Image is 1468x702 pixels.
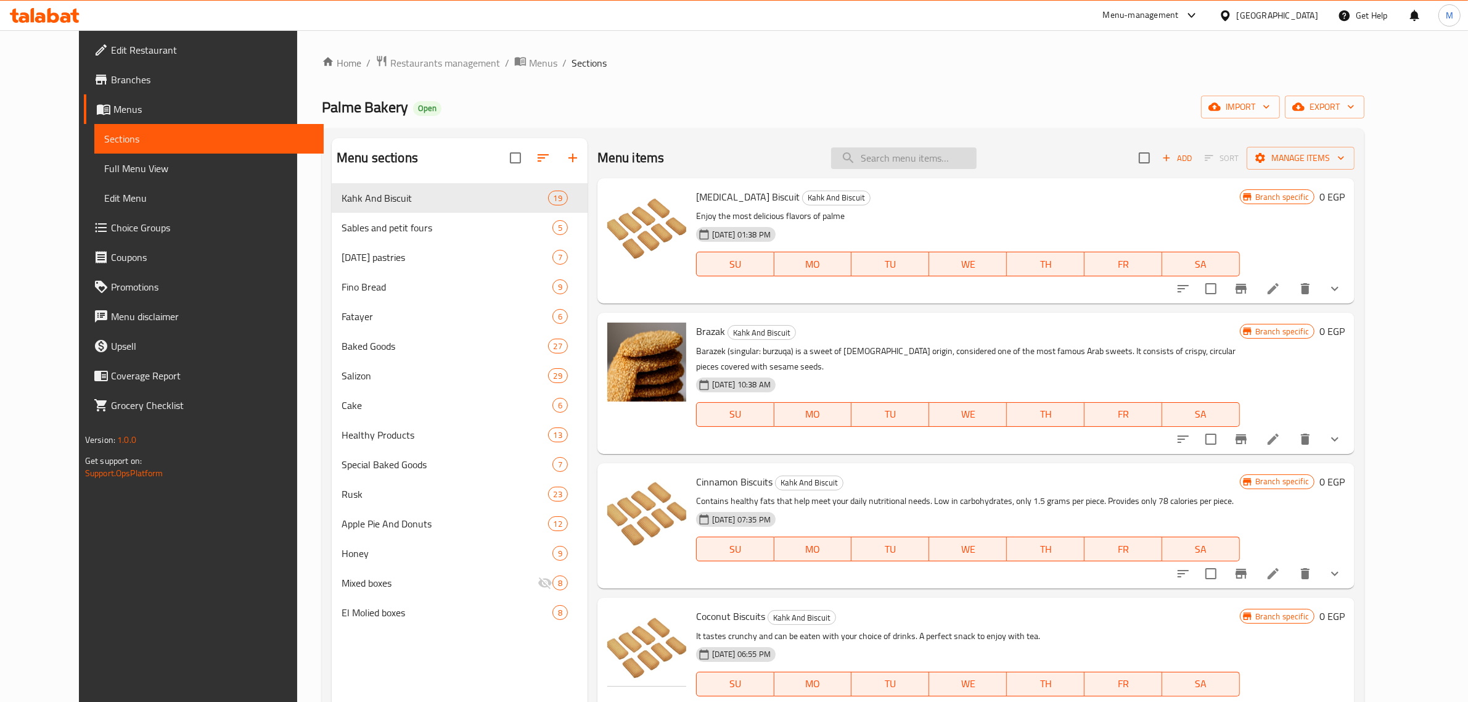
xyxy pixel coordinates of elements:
[549,192,567,204] span: 19
[1012,255,1080,273] span: TH
[552,220,568,235] div: items
[696,209,1240,224] p: Enjoy the most delicious flavors of palme
[1167,255,1235,273] span: SA
[113,102,314,117] span: Menus
[1327,281,1342,296] svg: Show Choices
[1157,149,1197,168] span: Add item
[553,459,567,471] span: 7
[779,255,847,273] span: MO
[342,191,547,205] span: Kahk And Biscuit
[1319,608,1345,625] h6: 0 EGP
[94,154,324,183] a: Full Menu View
[856,675,924,693] span: TU
[1160,151,1194,165] span: Add
[562,56,567,70] li: /
[1237,9,1318,22] div: [GEOGRAPHIC_DATA]
[1157,149,1197,168] button: Add
[322,93,408,121] span: Palme Bakery
[768,610,836,625] div: Kahk And Biscuit
[1446,9,1453,22] span: M
[1007,252,1085,276] button: TH
[768,611,835,625] span: Kahk And Biscuit
[728,326,795,340] span: Kahk And Biscuit
[332,420,588,450] div: Healthy Products13
[696,473,773,491] span: Cinnamon Biscuits
[322,56,361,70] a: Home
[514,55,557,71] a: Menus
[332,509,588,539] div: Apple Pie And Donuts12
[1290,424,1320,454] button: delete
[342,427,547,442] div: Healthy Products
[342,250,552,265] div: Ramadan pastries
[1285,96,1364,118] button: export
[702,405,769,423] span: SU
[342,457,552,472] span: Special Baked Goods
[342,220,552,235] div: Sables and petit fours
[774,672,852,696] button: MO
[1290,274,1320,304] button: delete
[1167,675,1235,693] span: SA
[84,213,324,242] a: Choice Groups
[548,191,568,205] div: items
[84,272,324,302] a: Promotions
[342,339,547,353] div: Baked Goods
[538,576,552,590] svg: Inactive section
[332,242,588,272] div: [DATE] pastries7
[84,94,324,124] a: Menus
[548,368,568,383] div: items
[1266,432,1281,447] a: Edit menu item
[802,191,871,205] div: Kahk And Biscuit
[342,576,538,590] span: Mixed boxes
[851,672,929,696] button: TU
[505,56,509,70] li: /
[552,576,568,590] div: items
[84,242,324,272] a: Coupons
[553,222,567,234] span: 5
[111,279,314,294] span: Promotions
[342,487,547,502] span: Rusk
[572,56,607,70] span: Sections
[342,516,547,531] span: Apple Pie And Donuts
[1198,561,1224,587] span: Select to update
[84,35,324,65] a: Edit Restaurant
[1226,424,1256,454] button: Branch-specific-item
[342,605,552,620] div: El Molied boxes
[1085,252,1162,276] button: FR
[607,608,686,687] img: Coconut Biscuits
[1319,188,1345,205] h6: 0 EGP
[803,191,870,205] span: Kahk And Biscuit
[1211,99,1270,115] span: import
[696,493,1240,509] p: Contains healthy fats that help meet your daily nutritional needs. Low in carbohydrates, only 1.5...
[1327,432,1342,447] svg: Show Choices
[929,537,1007,561] button: WE
[696,629,1240,644] p: It tastes crunchy and can be eaten with your choice of drinks. A perfect snack to enjoy with tea.
[1198,426,1224,452] span: Select to update
[1162,252,1240,276] button: SA
[831,147,977,169] input: search
[104,131,314,146] span: Sections
[111,250,314,265] span: Coupons
[111,398,314,413] span: Grocery Checklist
[1168,274,1198,304] button: sort-choices
[111,309,314,324] span: Menu disclaimer
[552,605,568,620] div: items
[1319,473,1345,490] h6: 0 EGP
[84,331,324,361] a: Upsell
[332,361,588,390] div: Salizon29
[1012,540,1080,558] span: TH
[607,188,686,267] img: Ammonia Biscuit
[111,220,314,235] span: Choice Groups
[342,309,552,324] span: Fatayer
[1197,149,1247,168] span: Select section first
[707,379,776,390] span: [DATE] 10:38 AM
[702,675,769,693] span: SU
[549,370,567,382] span: 29
[553,400,567,411] span: 6
[1167,405,1235,423] span: SA
[332,450,588,479] div: Special Baked Goods7
[607,323,686,402] img: Brazak
[696,252,774,276] button: SU
[702,255,769,273] span: SU
[342,546,552,561] div: Honey
[1198,276,1224,302] span: Select to update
